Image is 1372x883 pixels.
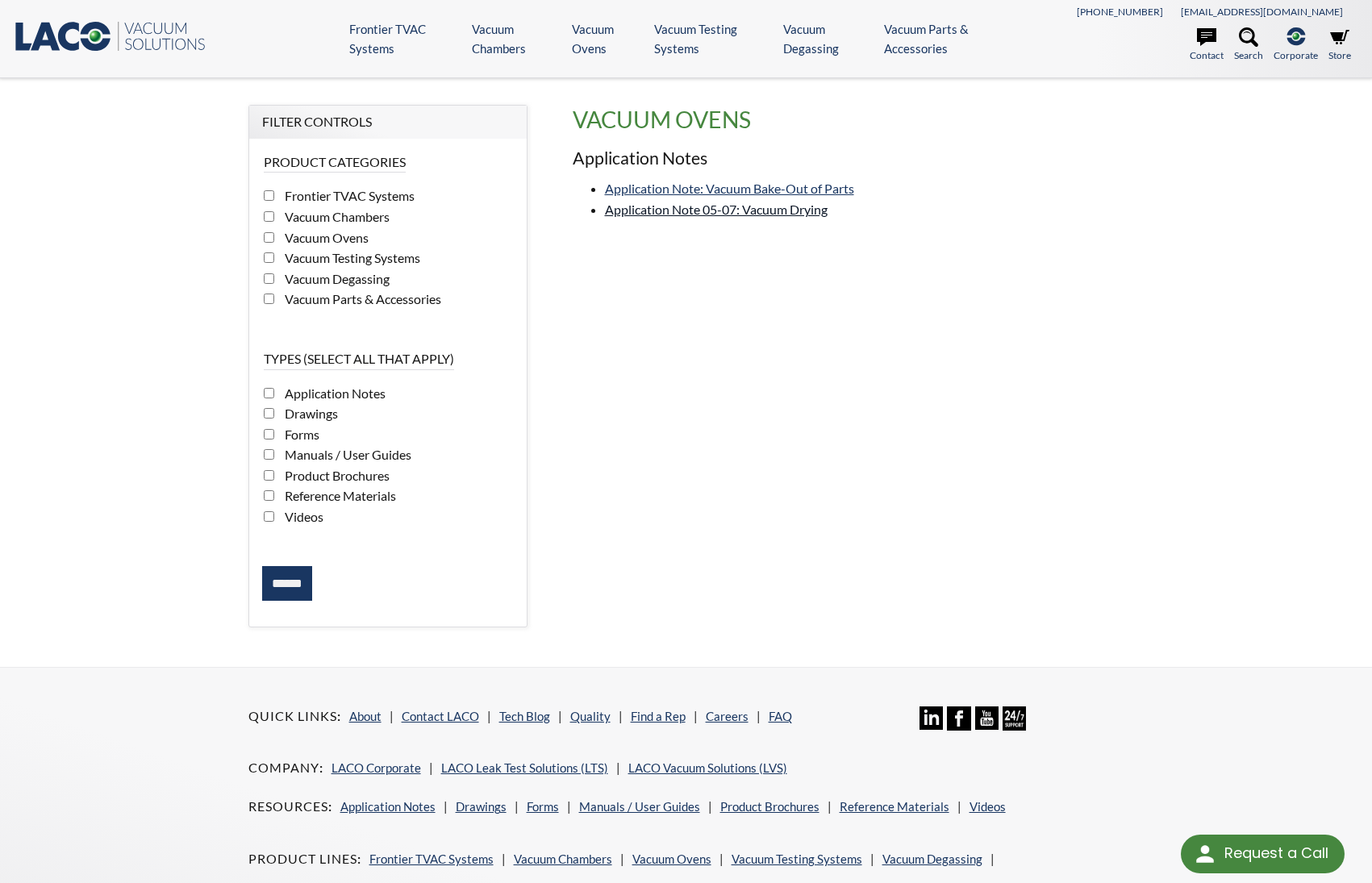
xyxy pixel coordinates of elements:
a: Vacuum Degassing [783,19,872,58]
span: Contact [1190,48,1224,63]
span: translation missing: en.product_groups.Vacuum Ovens [573,106,751,133]
span: Store [1328,48,1351,63]
input: Vacuum Chambers [264,211,274,222]
a: Vacuum Chambers [514,852,612,866]
a: Contact LACO [402,709,479,723]
a: Forms [527,799,559,814]
a: Drawings [456,799,507,814]
input: Frontier TVAC Systems [264,190,274,201]
span: Videos [281,509,323,524]
span: Frontier TVAC Systems [349,22,426,56]
span: Vacuum Ovens [573,106,751,133]
a: Frontier TVAC Systems [369,852,494,866]
span: Vacuum Parts & Accessories [884,22,969,56]
span: Company [248,760,319,775]
span: Product Brochures [281,468,390,483]
span: Reference Materials [840,799,949,814]
a: FAQ [769,709,792,723]
span: Corporate [1274,48,1318,63]
a: Frontier TVAC Systems [349,19,460,58]
a: Quality [570,709,611,723]
span: Application Note 05-07: Vacuum Drying [605,202,828,217]
span: Product Lines [248,851,357,866]
a: Application Note: Vacuum Bake-Out of Parts [605,181,854,196]
span: Vacuum Testing Systems [654,22,737,56]
span: Vacuum Ovens [572,22,614,56]
a: Manuals / User Guides [579,799,700,814]
a: Product Brochures [720,799,819,814]
a: Search [1234,27,1263,63]
a: Vacuum Chambers [472,19,560,58]
a: LACO Leak Test Solutions (LTS) [441,760,608,775]
a: Vacuum Ovens [632,852,711,866]
a: Vacuum Degassing [882,852,982,866]
input: Product Brochures [264,470,274,481]
span: Vacuum Parts & Accessories [281,291,441,306]
a: About [349,709,382,723]
div: Request a Call [1181,835,1345,873]
span: Vacuum Chambers [281,209,390,224]
input: Videos [264,511,274,522]
span: Forms [281,427,319,442]
span: Quick Links [248,708,337,723]
span: Application Notes [281,385,386,401]
span: Request a Call [1224,843,1328,863]
a: Careers [706,709,749,723]
a: Store [1328,27,1351,63]
input: Vacuum Degassing [264,273,274,284]
img: round button [1192,841,1218,867]
span: Types (select all that apply) [264,351,454,366]
a: Vacuum Testing Systems [732,852,862,866]
input: Drawings [264,408,274,419]
span: Vacuum Ovens [281,230,369,245]
span: Reference Materials [281,488,396,503]
a: LACO Corporate [332,760,421,775]
a: Videos [970,799,1006,814]
a: 24/7 Support [1003,718,1026,733]
input: Vacuum Testing Systems [264,252,274,263]
input: Vacuum Ovens [264,232,274,243]
span: Vacuum Testing Systems [281,250,420,265]
a: Contact [1190,27,1224,63]
span: Product Categories [264,154,406,169]
a: Application Notes [340,799,436,814]
input: Manuals / User Guides [264,449,274,460]
input: Application Notes [264,388,274,398]
input: Vacuum Parts & Accessories [264,294,274,304]
span: Drawings [281,406,338,421]
span: Vacuum Degassing [281,271,390,286]
span: [PHONE_NUMBER] [1077,6,1163,18]
span: Application Notes [573,148,707,169]
a: Vacuum Parts & Accessories [884,19,1019,58]
span: Filter Controls [262,114,372,129]
input: Reference Materials [264,490,274,501]
span: Vacuum Degassing [783,22,839,56]
span: Search [1234,48,1263,63]
span: Frontier TVAC Systems [281,188,415,203]
a: [EMAIL_ADDRESS][DOMAIN_NAME] [1181,6,1351,18]
a: LACO Vacuum Solutions (LVS) [628,760,787,775]
a: Tech Blog [499,709,550,723]
a: Find a Rep [631,709,686,723]
span: [EMAIL_ADDRESS][DOMAIN_NAME] [1181,6,1343,18]
a: Vacuum Ovens [572,19,642,58]
a: Vacuum Testing Systems [654,19,770,58]
input: Forms [264,429,274,439]
span: Vacuum Chambers [472,22,526,56]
